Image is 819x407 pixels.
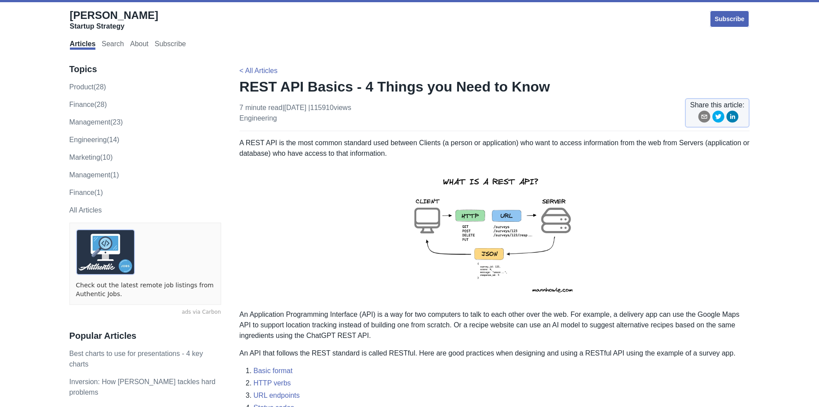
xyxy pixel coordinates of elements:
a: About [130,40,149,50]
p: An API that follows the REST standard is called RESTful. Here are good practices when designing a... [240,348,750,359]
h3: Popular Articles [69,330,221,341]
button: linkedin [726,110,739,126]
a: engineering [240,114,277,122]
a: engineering(14) [69,136,120,143]
a: < All Articles [240,67,278,74]
a: All Articles [69,206,102,214]
a: Best charts to use for presentations - 4 key charts [69,350,203,368]
a: management(23) [69,118,123,126]
h3: Topics [69,64,221,75]
span: [PERSON_NAME] [70,9,158,21]
h1: REST API Basics - 4 Things you Need to Know [240,78,750,95]
p: 7 minute read | [DATE] [240,103,351,124]
p: A REST API is the most common standard used between Clients (a person or application) who want to... [240,138,750,159]
a: Finance(1) [69,189,103,196]
a: URL endpoints [254,392,300,399]
a: finance(28) [69,101,107,108]
img: rest-api [398,166,591,302]
a: Subscribe [155,40,186,50]
a: Inversion: How [PERSON_NAME] tackles hard problems [69,378,216,396]
a: Search [102,40,124,50]
a: Check out the latest remote job listings from Authentic Jobs. [76,281,215,298]
button: email [698,110,710,126]
a: Subscribe [710,10,750,28]
a: HTTP verbs [254,379,291,387]
a: Management(1) [69,171,119,179]
span: | 115910 views [308,104,351,111]
a: Articles [70,40,96,50]
button: twitter [712,110,724,126]
a: marketing(10) [69,154,113,161]
img: ads via Carbon [76,229,135,275]
a: ads via Carbon [69,308,221,316]
a: Basic format [254,367,293,374]
p: An Application Programming Interface (API) is a way for two computers to talk to each other over ... [240,309,750,341]
span: Share this article: [690,100,745,110]
a: [PERSON_NAME]Startup Strategy [70,9,158,31]
a: product(28) [69,83,106,91]
div: Startup Strategy [70,22,158,31]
